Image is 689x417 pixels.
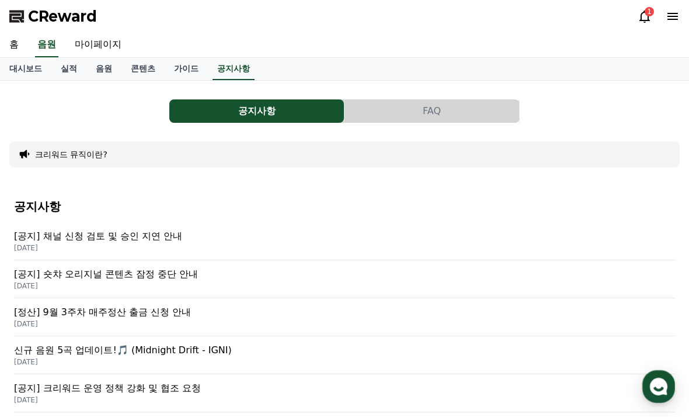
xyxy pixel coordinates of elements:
span: 설정 [180,337,194,347]
a: 콘텐츠 [121,58,165,80]
span: CReward [28,7,97,26]
p: [DATE] [14,281,675,291]
p: [DATE] [14,243,675,253]
div: 1 [645,7,654,16]
a: 대화 [77,320,151,349]
a: [공지] 크리워드 운영 정책 강화 및 협조 요청 [DATE] [14,374,675,412]
a: [정산] 9월 3주차 매주정산 출금 신청 안내 [DATE] [14,298,675,336]
a: 공지사항 [213,58,255,80]
a: 신규 음원 5곡 업데이트!🎵 (Midnight Drift - IGNI) [DATE] [14,336,675,374]
p: [DATE] [14,395,675,405]
a: 음원 [35,33,58,57]
p: [공지] 채널 신청 검토 및 승인 지연 안내 [14,229,675,243]
h4: 공지사항 [14,200,675,213]
a: 가이드 [165,58,208,80]
a: 실적 [51,58,86,80]
button: 크리워드 뮤직이란? [35,149,107,160]
a: CReward [9,7,97,26]
a: 공지사항 [169,99,344,123]
span: 홈 [37,337,44,347]
a: [공지] 숏챠 오리지널 콘텐츠 잠정 중단 안내 [DATE] [14,260,675,298]
button: FAQ [344,99,519,123]
a: FAQ [344,99,520,123]
a: 마이페이지 [65,33,131,57]
p: [공지] 숏챠 오리지널 콘텐츠 잠정 중단 안내 [14,267,675,281]
span: 대화 [107,338,121,347]
a: 음원 [86,58,121,80]
button: 공지사항 [169,99,344,123]
p: [정산] 9월 3주차 매주정산 출금 신청 안내 [14,305,675,319]
p: [DATE] [14,357,675,367]
p: 신규 음원 5곡 업데이트!🎵 (Midnight Drift - IGNI) [14,343,675,357]
a: 홈 [4,320,77,349]
a: 설정 [151,320,224,349]
p: [DATE] [14,319,675,329]
a: [공지] 채널 신청 검토 및 승인 지연 안내 [DATE] [14,222,675,260]
p: [공지] 크리워드 운영 정책 강화 및 협조 요청 [14,381,675,395]
a: 1 [638,9,652,23]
